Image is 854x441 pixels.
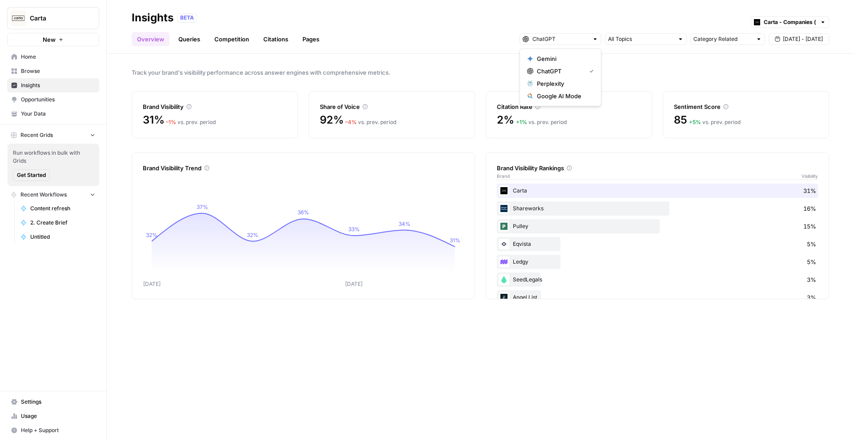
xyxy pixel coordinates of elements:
[7,423,99,437] button: Help + Support
[802,172,818,180] span: Visibility
[21,426,95,434] span: Help + Support
[345,119,357,125] span: – 4 %
[499,239,509,249] img: ojwm89iittpj2j2x5tgvhrn984bb
[132,32,169,46] a: Overview
[450,237,460,244] tspan: 31%
[348,226,360,233] tspan: 33%
[537,54,590,63] span: Gemini
[499,203,509,214] img: co3w649im0m6efu8dv1ax78du890
[7,78,99,92] a: Insights
[608,35,674,44] input: All Topics
[30,14,84,23] span: Carta
[497,273,818,287] div: SeedLegals
[803,204,816,213] span: 16%
[16,230,99,244] a: Untitled
[7,188,99,201] button: Recent Workflows
[209,32,254,46] a: Competition
[43,35,56,44] span: New
[30,204,95,212] span: Content refresh
[499,257,509,267] img: 4pynuglrc3sixi0so0f0dcx4ule5
[21,412,95,420] span: Usage
[20,191,67,199] span: Recent Workflows
[807,257,816,266] span: 5%
[143,281,161,287] tspan: [DATE]
[7,92,99,107] a: Opportunities
[320,113,343,127] span: 92%
[30,219,95,227] span: 2. Create Brief
[499,274,509,285] img: 0xlg88ow7oothtme1g5trd6gq199
[803,186,816,195] span: 31%
[166,118,216,126] div: vs. prev. period
[497,184,818,198] div: Carta
[21,53,95,61] span: Home
[674,102,818,111] div: Sentiment Score
[132,68,829,77] span: Track your brand's visibility performance across answer engines with comprehensive metrics.
[516,118,567,126] div: vs. prev. period
[7,50,99,64] a: Home
[345,118,396,126] div: vs. prev. period
[537,67,582,76] span: ChatGPT
[143,113,164,127] span: 31%
[689,118,741,126] div: vs. prev. period
[21,81,95,89] span: Insights
[16,216,99,230] a: 2. Create Brief
[7,64,99,78] a: Browse
[7,128,99,142] button: Recent Grids
[166,119,176,125] span: – 1 %
[803,222,816,231] span: 15%
[497,113,514,127] span: 2%
[769,33,829,45] button: [DATE] - [DATE]
[16,201,99,216] a: Content refresh
[532,35,588,44] input: ChatGPT
[7,33,99,46] button: New
[143,164,464,172] div: Brand Visibility Trend
[13,169,50,181] button: Get Started
[7,107,99,121] a: Your Data
[21,110,95,118] span: Your Data
[674,113,687,127] span: 85
[21,398,95,406] span: Settings
[21,67,95,75] span: Browse
[783,35,823,43] span: [DATE] - [DATE]
[20,131,53,139] span: Recent Grids
[497,172,510,180] span: Brand
[399,220,411,227] tspan: 34%
[497,219,818,233] div: Pulley
[689,119,701,125] span: + 5 %
[297,32,325,46] a: Pages
[197,204,208,210] tspan: 37%
[497,102,641,111] div: Citation Rate
[807,275,816,284] span: 3%
[146,232,157,238] tspan: 32%
[7,7,99,29] button: Workspace: Carta
[298,209,309,216] tspan: 36%
[807,293,816,302] span: 3%
[10,10,26,26] img: Carta Logo
[807,240,816,249] span: 5%
[30,233,95,241] span: Untitled
[143,102,287,111] div: Brand Visibility
[516,119,527,125] span: + 1 %
[177,13,197,22] div: BETA
[497,237,818,251] div: Eqvista
[247,232,258,238] tspan: 32%
[497,255,818,269] div: Ledgy
[537,92,590,100] span: Google AI Mode
[17,171,46,179] span: Get Started
[497,290,818,305] div: Angel List
[173,32,205,46] a: Queries
[7,409,99,423] a: Usage
[21,96,95,104] span: Opportunities
[537,79,590,88] span: Perplexity
[499,185,509,196] img: c35yeiwf0qjehltklbh57st2xhbo
[7,395,99,409] a: Settings
[258,32,294,46] a: Citations
[693,35,752,44] input: Category Related
[320,102,464,111] div: Share of Voice
[764,18,816,27] input: Carta - Companies (cap table)
[497,201,818,216] div: Shareworks
[497,164,818,172] div: Brand Visibility Rankings
[499,292,509,303] img: 3j4eyfwabgqhe0my3byjh9gp8r3o
[499,221,509,232] img: u02qnnqpa7ceiw6p01io3how8agt
[345,281,363,287] tspan: [DATE]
